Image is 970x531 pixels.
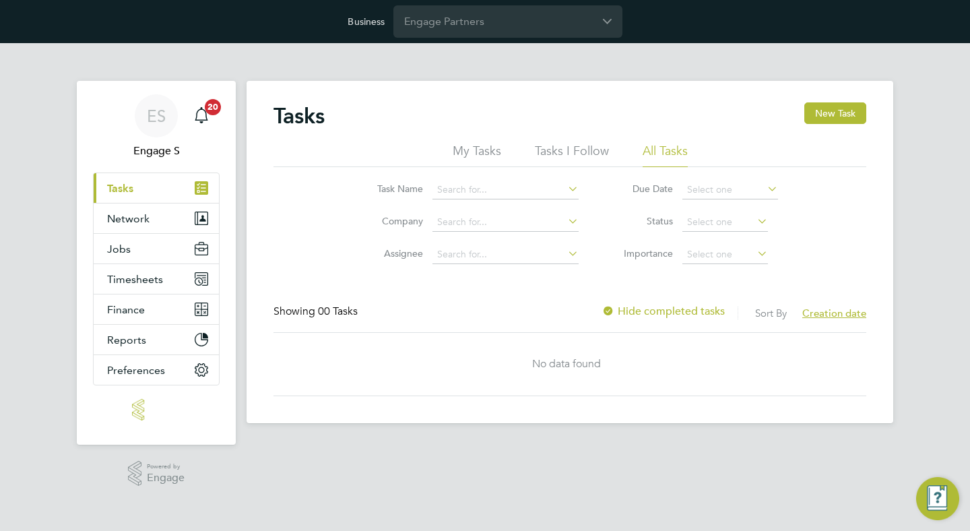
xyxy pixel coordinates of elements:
input: Select one [682,181,778,199]
span: ES [147,107,166,125]
span: 00 Tasks [318,305,358,318]
button: Timesheets [94,264,219,294]
span: Powered by [147,461,185,472]
span: Timesheets [107,273,163,286]
a: Go to home page [93,399,220,420]
a: Tasks [94,173,219,203]
h2: Tasks [273,102,325,129]
a: 20 [188,94,215,137]
input: Select one [682,213,768,232]
span: 20 [205,99,221,115]
span: Engage [147,472,185,484]
label: Importance [612,247,673,259]
span: Network [107,212,150,225]
button: Finance [94,294,219,324]
label: Hide completed tasks [602,305,725,318]
nav: Main navigation [77,81,236,445]
a: ESEngage S [93,94,220,159]
div: No data found [273,357,860,371]
button: Jobs [94,234,219,263]
li: Tasks I Follow [535,143,609,167]
input: Select one [682,245,768,264]
span: Jobs [107,243,131,255]
label: Due Date [612,183,673,195]
li: All Tasks [643,143,688,167]
label: Company [362,215,423,227]
button: Network [94,204,219,233]
label: Assignee [362,247,423,259]
label: Task Name [362,183,423,195]
input: Search for... [432,213,579,232]
span: Engage S [93,143,220,159]
button: Reports [94,325,219,354]
button: Engage Resource Center [916,477,959,520]
button: Preferences [94,355,219,385]
span: Finance [107,303,145,316]
input: Search for... [432,181,579,199]
input: Search for... [432,245,579,264]
button: New Task [804,102,866,124]
div: Showing [273,305,360,319]
span: Preferences [107,364,165,377]
label: Business [348,15,385,28]
label: Status [612,215,673,227]
label: Sort By [755,307,787,319]
a: Powered byEngage [128,461,185,487]
span: Tasks [107,182,133,195]
span: Reports [107,334,146,346]
li: My Tasks [453,143,501,167]
span: Creation date [802,307,866,319]
img: engage-logo-retina.png [132,399,181,420]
